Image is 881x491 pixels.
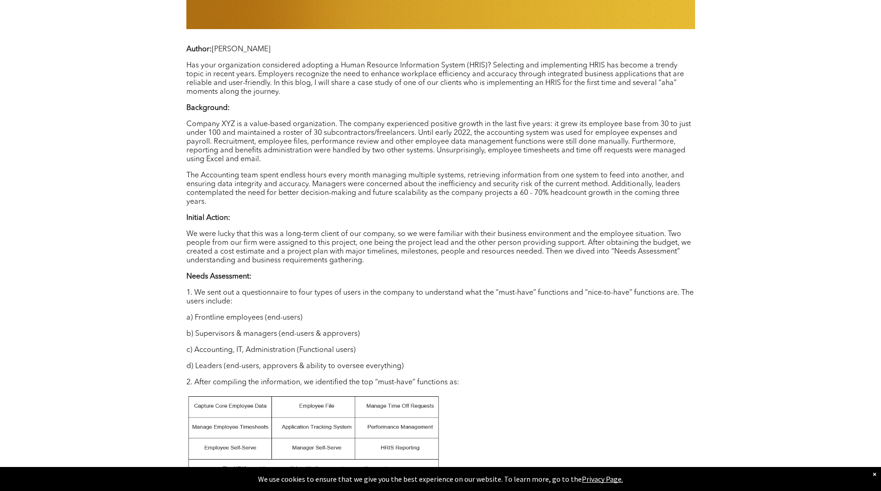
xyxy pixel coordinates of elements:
p: [PERSON_NAME] [186,45,695,54]
b: Initial Action: [186,214,230,222]
p: Company XYZ is a value-based organization. The company experienced positive growth in the last fi... [186,120,695,164]
a: Privacy Page. [582,474,623,484]
div: Dismiss notification [873,469,876,479]
p: We were lucky that this was a long-term client of our company, so we were familiar with their bus... [186,230,695,265]
img: A table showing the hr is compatible with the current accounting system [186,394,441,482]
p: The Accounting team spent endless hours every month managing multiple systems, retrieving informa... [186,171,695,206]
p: c) Accounting, IT, Administration (Functional users) [186,346,695,355]
p: b) Supervisors & managers (end-users & approvers) [186,330,695,339]
p: Has your organization considered adopting a Human Resource Information System (HRIS)? Selecting a... [186,61,695,97]
p: d) Leaders (end-users, approvers & ability to oversee everything) [186,362,695,371]
b: Background: [186,104,230,112]
p: 1. We sent out a questionnaire to four types of users in the company to understand what the “must... [186,289,695,306]
p: a) Frontline employees (end-users) [186,314,695,322]
b: Needs Assessment: [186,273,252,280]
p: 2. After compiling the information, we identified the top “must-have” functions as: [186,378,695,387]
b: Author: [186,46,212,53]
